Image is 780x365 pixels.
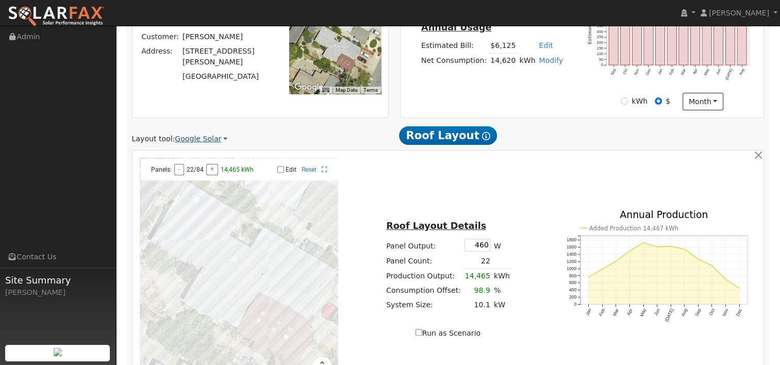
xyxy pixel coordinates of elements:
[567,259,576,264] text: 1200
[596,35,603,40] text: 250
[492,297,511,312] td: kW
[421,22,491,32] u: Annual Usage
[539,41,553,49] a: Edit
[708,308,716,317] text: Oct
[302,166,317,173] a: Reset
[715,68,722,75] text: Jun
[181,29,276,44] td: [PERSON_NAME]
[385,237,463,254] td: Panel Output:
[632,5,641,65] rect: onclick=""
[569,295,576,300] text: 200
[725,13,735,65] rect: onclick=""
[567,245,576,250] text: 1600
[589,225,678,232] text: Added Production 14,467 kWh
[596,29,603,34] text: 300
[667,10,676,65] rect: onclick=""
[621,97,628,105] input: kWh
[336,87,357,94] button: Map Data
[690,10,700,65] rect: onclick=""
[482,132,490,140] i: Show Help
[721,308,729,318] text: Nov
[664,308,674,323] text: [DATE]
[322,87,329,94] button: Keyboard shortcuts
[584,308,592,317] text: Jan
[735,308,743,318] text: Dec
[569,280,576,286] text: 600
[363,87,378,93] a: Terms (opens in new tab)
[596,24,603,28] text: 350
[385,297,463,312] td: System Size:
[596,40,603,45] text: 200
[385,269,463,284] td: Production Output:
[679,8,688,65] rect: onclick=""
[462,283,492,297] td: 98.9
[668,68,675,76] text: Feb
[385,283,463,297] td: Consumption Offset:
[698,258,699,260] circle: onclick=""
[539,56,563,64] a: Modify
[711,265,712,267] circle: onclick=""
[187,166,204,173] span: 22/84
[462,254,492,269] td: 22
[286,166,296,173] label: Edit
[615,260,617,262] circle: onclick=""
[724,68,734,81] text: [DATE]
[492,237,511,254] td: W
[626,308,634,316] text: Apr
[175,134,227,144] a: Google Solar
[628,250,630,252] circle: onclick=""
[709,9,769,17] span: [PERSON_NAME]
[703,68,710,77] text: May
[399,126,497,145] span: Roof Layout
[632,96,648,107] label: kWh
[492,283,511,297] td: %
[322,166,327,173] a: Full Screen
[737,14,746,65] rect: onclick=""
[385,254,463,269] td: Panel Count:
[462,269,492,284] td: 14,465
[620,14,629,65] rect: onclick=""
[601,269,603,270] circle: onclick=""
[140,29,181,44] td: Customer:
[221,166,254,173] span: 14,465 kWh
[633,68,640,76] text: Nov
[567,238,576,243] text: 1800
[680,68,687,76] text: Mar
[653,308,661,317] text: Jun
[174,164,184,175] button: -
[292,80,326,94] a: Open this area in Google Maps (opens a new window)
[569,273,576,278] text: 800
[54,348,62,356] img: retrieve
[416,328,480,339] label: Run as Scenario
[567,252,576,257] text: 1400
[132,135,175,143] span: Layout tool:
[609,13,618,65] rect: onclick=""
[655,97,662,105] input: $
[609,68,617,76] text: Sep
[622,68,628,75] text: Oct
[601,63,603,68] text: 0
[569,288,576,293] text: 400
[714,11,723,65] rect: onclick=""
[642,242,644,243] circle: onclick=""
[666,96,670,107] label: $
[206,164,218,175] button: +
[596,46,603,51] text: 150
[611,308,619,317] text: Mar
[386,221,486,231] u: Roof Layout Details
[639,308,647,318] text: May
[656,246,658,247] circle: onclick=""
[181,44,276,69] td: [STREET_ADDRESS][PERSON_NAME]
[419,38,488,53] td: Estimated Bill:
[181,70,276,84] td: [GEOGRAPHIC_DATA]
[489,53,518,68] td: 14,620
[657,68,663,75] text: Jan
[567,266,576,271] text: 1000
[462,297,492,312] td: 10.1
[587,14,592,45] text: Estimated $
[292,80,326,94] img: Google
[419,53,488,68] td: Net Consumption:
[492,269,511,284] td: kWh
[599,57,603,62] text: 50
[620,210,708,221] text: Annual Production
